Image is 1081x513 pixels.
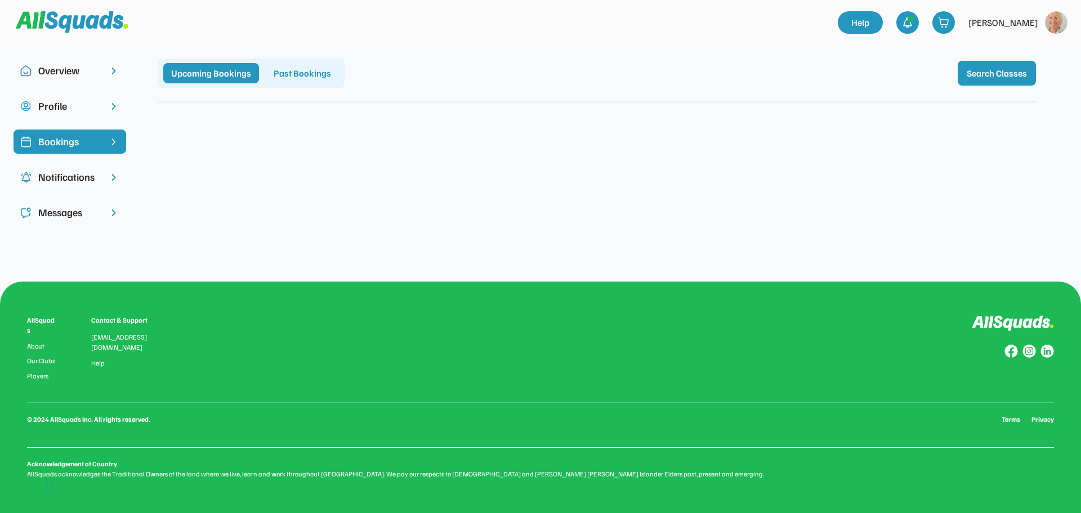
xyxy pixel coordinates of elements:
[27,357,57,365] a: Our Clubs
[38,169,101,185] div: Notifications
[108,172,119,183] img: chevron-right.svg
[27,459,117,469] div: Acknowledgement of Country
[20,65,32,77] img: Icon%20copy%2010.svg
[108,101,119,112] img: chevron-right.svg
[91,332,161,353] div: [EMAIL_ADDRESS][DOMAIN_NAME]
[938,17,949,28] img: shopping-cart-01%20%281%29.svg
[1031,414,1054,425] a: Privacy
[91,315,161,325] div: Contact & Support
[20,172,32,183] img: Icon%20copy%204.svg
[20,207,32,218] img: Icon%20copy%205.svg
[108,207,119,218] img: chevron-right.svg
[20,101,32,112] img: user-circle.svg
[20,136,32,148] img: Icon%20%2819%29.svg
[1040,345,1054,358] img: Group%20copy%206.svg
[1002,414,1020,425] a: Terms
[163,63,259,83] div: Upcoming Bookings
[27,372,57,380] a: Players
[27,342,57,350] a: About
[902,17,913,28] img: bell-03%20%281%29.svg
[266,63,339,83] div: Past Bookings
[108,65,119,77] img: chevron-right.svg
[972,315,1054,332] img: Logo%20inverted.svg
[968,16,1038,29] div: [PERSON_NAME]
[38,134,101,149] div: Bookings
[958,61,1036,86] button: Search Classes
[27,315,57,336] div: AllSquads
[838,11,883,34] a: Help
[1045,11,1067,34] img: https%3A%2F%2F94044dc9e5d3b3599ffa5e2d56a015ce.cdn.bubble.io%2Ff1742519317743x998727961615542900%...
[91,359,105,367] a: Help
[38,205,101,220] div: Messages
[1004,345,1018,358] img: Group%20copy%208.svg
[27,469,1054,479] div: AllSquads acknowledges the Traditional Owners of the land where we live, learn and work throughou...
[16,11,128,33] img: Squad%20Logo.svg
[108,136,119,148] img: chevron-right%20copy%203.svg
[38,63,101,78] div: Overview
[27,414,150,425] div: © 2024 AllSquads Inc. All rights reserved.
[38,99,101,114] div: Profile
[1022,345,1036,358] img: Group%20copy%207.svg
